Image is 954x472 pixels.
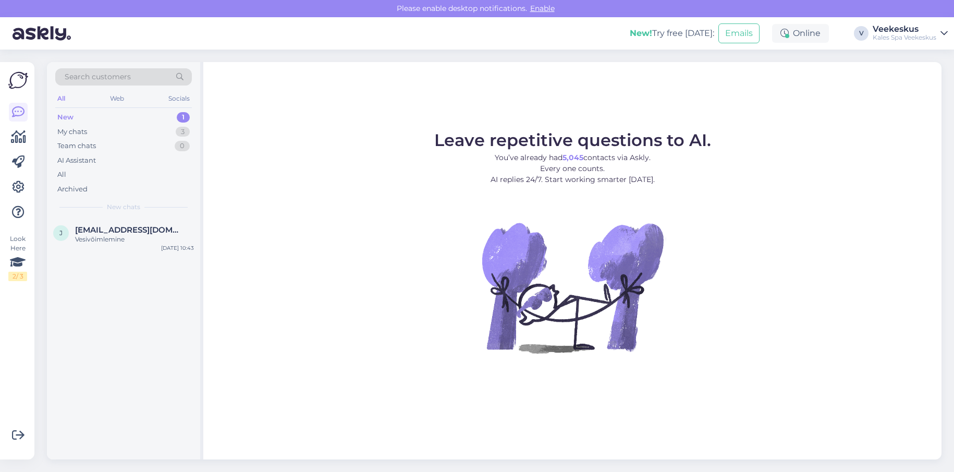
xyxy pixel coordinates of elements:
span: j [59,229,63,237]
button: Emails [718,23,760,43]
div: My chats [57,127,87,137]
span: Leave repetitive questions to AI. [434,130,711,150]
b: 5,045 [562,153,583,162]
div: Team chats [57,141,96,151]
div: Veekeskus [873,25,936,33]
div: New [57,112,74,123]
img: Askly Logo [8,70,28,90]
div: All [57,170,66,180]
div: 1 [177,112,190,123]
div: [DATE] 10:43 [161,244,194,252]
div: Look Here [8,234,27,281]
div: Kales Spa Veekeskus [873,33,936,42]
div: V [854,26,869,41]
img: No Chat active [479,193,666,381]
a: VeekeskusKales Spa Veekeskus [873,25,948,42]
div: All [55,92,67,105]
div: 0 [175,141,190,151]
div: Online [772,24,829,43]
p: You’ve already had contacts via Askly. Every one counts. AI replies 24/7. Start working smarter [... [434,152,711,185]
b: New! [630,28,652,38]
span: New chats [107,202,140,212]
div: 3 [176,127,190,137]
div: Try free [DATE]: [630,27,714,40]
div: Web [108,92,126,105]
div: 2 / 3 [8,272,27,281]
div: Archived [57,184,88,195]
span: jutalohukene@gmail.com [75,225,184,235]
span: Enable [527,4,558,13]
div: Vesivõimlemine [75,235,194,244]
span: Search customers [65,71,131,82]
div: AI Assistant [57,155,96,166]
div: Socials [166,92,192,105]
